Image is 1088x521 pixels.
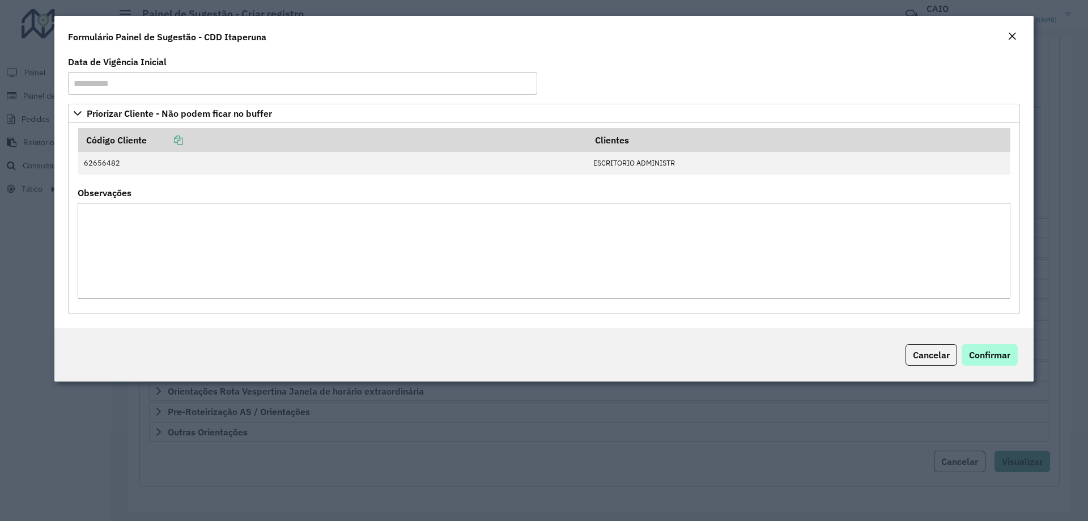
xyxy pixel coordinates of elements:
[68,55,167,69] label: Data de Vigência Inicial
[87,109,272,118] span: Priorizar Cliente - Não podem ficar no buffer
[78,128,588,152] th: Código Cliente
[68,30,266,44] h4: Formulário Painel de Sugestão - CDD Itaperuna
[1004,29,1020,44] button: Close
[68,104,1020,123] a: Priorizar Cliente - Não podem ficar no buffer
[906,344,957,366] button: Cancelar
[588,152,1010,175] td: ESCRITORIO ADMINISTR
[68,123,1020,314] div: Priorizar Cliente - Não podem ficar no buffer
[1008,32,1017,41] em: Fechar
[962,344,1018,366] button: Confirmar
[147,134,183,146] a: Copiar
[913,349,950,361] span: Cancelar
[588,128,1010,152] th: Clientes
[78,186,131,200] label: Observações
[78,152,588,175] td: 62656482
[969,349,1010,361] span: Confirmar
